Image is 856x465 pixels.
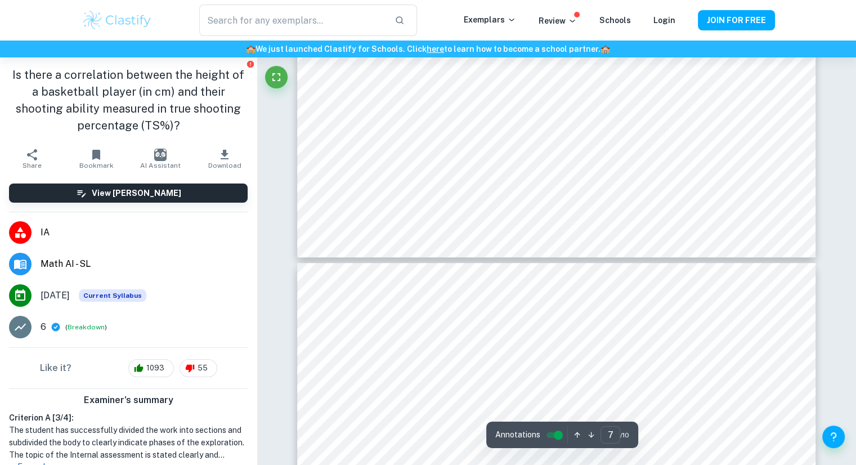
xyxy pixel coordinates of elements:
[191,363,214,374] span: 55
[140,363,171,374] span: 1093
[822,426,845,448] button: Help and Feedback
[246,44,256,53] span: 🏫
[698,10,775,30] button: JOIN FOR FREE
[41,320,46,334] p: 6
[599,16,631,25] a: Schools
[9,424,248,461] h1: The student has successfully divided the work into sections and subdivided the body to clearly in...
[427,44,444,53] a: here
[92,187,181,199] h6: View [PERSON_NAME]
[265,66,288,88] button: Fullscreen
[79,162,114,169] span: Bookmark
[539,15,577,27] p: Review
[620,430,629,440] span: / 10
[9,184,248,203] button: View [PERSON_NAME]
[79,289,146,302] span: Current Syllabus
[653,16,675,25] a: Login
[79,289,146,302] div: This exemplar is based on the current syllabus. Feel free to refer to it for inspiration/ideas wh...
[65,322,107,333] span: ( )
[2,43,854,55] h6: We just launched Clastify for Schools. Click to learn how to become a school partner.
[140,162,181,169] span: AI Assistant
[9,412,248,424] h6: Criterion A [ 3 / 4 ]:
[128,143,192,175] button: AI Assistant
[128,359,174,377] div: 1093
[68,322,105,332] button: Breakdown
[600,44,610,53] span: 🏫
[40,361,71,375] h6: Like it?
[9,66,248,134] h1: Is there a correlation between the height of a basketball player (in cm) and their shooting abili...
[208,162,241,169] span: Download
[495,429,540,441] span: Annotations
[246,60,254,68] button: Report issue
[5,394,252,407] h6: Examiner's summary
[41,289,70,302] span: [DATE]
[23,162,42,169] span: Share
[82,9,153,32] img: Clastify logo
[192,143,257,175] button: Download
[41,226,248,239] span: IA
[180,359,217,377] div: 55
[464,14,516,26] p: Exemplars
[41,257,248,271] span: Math AI - SL
[199,5,385,36] input: Search for any exemplars...
[154,149,167,161] img: AI Assistant
[64,143,128,175] button: Bookmark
